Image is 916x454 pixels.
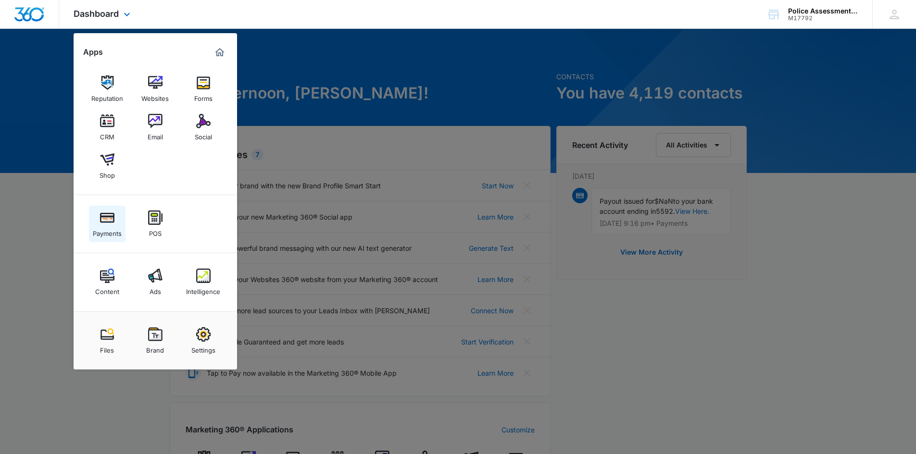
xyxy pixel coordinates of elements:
[195,128,212,141] div: Social
[185,264,222,300] a: Intelligence
[212,45,227,60] a: Marketing 360® Dashboard
[788,15,858,22] div: account id
[141,90,169,102] div: Websites
[788,7,858,15] div: account name
[148,128,163,141] div: Email
[89,206,125,242] a: Payments
[137,322,174,359] a: Brand
[137,206,174,242] a: POS
[100,128,114,141] div: CRM
[194,90,213,102] div: Forms
[149,225,162,237] div: POS
[89,264,125,300] a: Content
[89,322,125,359] a: Files
[91,90,123,102] div: Reputation
[100,342,114,354] div: Files
[93,225,122,237] div: Payments
[95,283,119,295] div: Content
[83,48,103,57] h2: Apps
[185,109,222,146] a: Social
[89,109,125,146] a: CRM
[89,71,125,107] a: Reputation
[191,342,215,354] div: Settings
[100,167,115,179] div: Shop
[186,283,220,295] div: Intelligence
[185,71,222,107] a: Forms
[150,283,161,295] div: Ads
[185,322,222,359] a: Settings
[137,109,174,146] a: Email
[89,147,125,184] a: Shop
[137,264,174,300] a: Ads
[74,9,119,19] span: Dashboard
[146,342,164,354] div: Brand
[137,71,174,107] a: Websites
